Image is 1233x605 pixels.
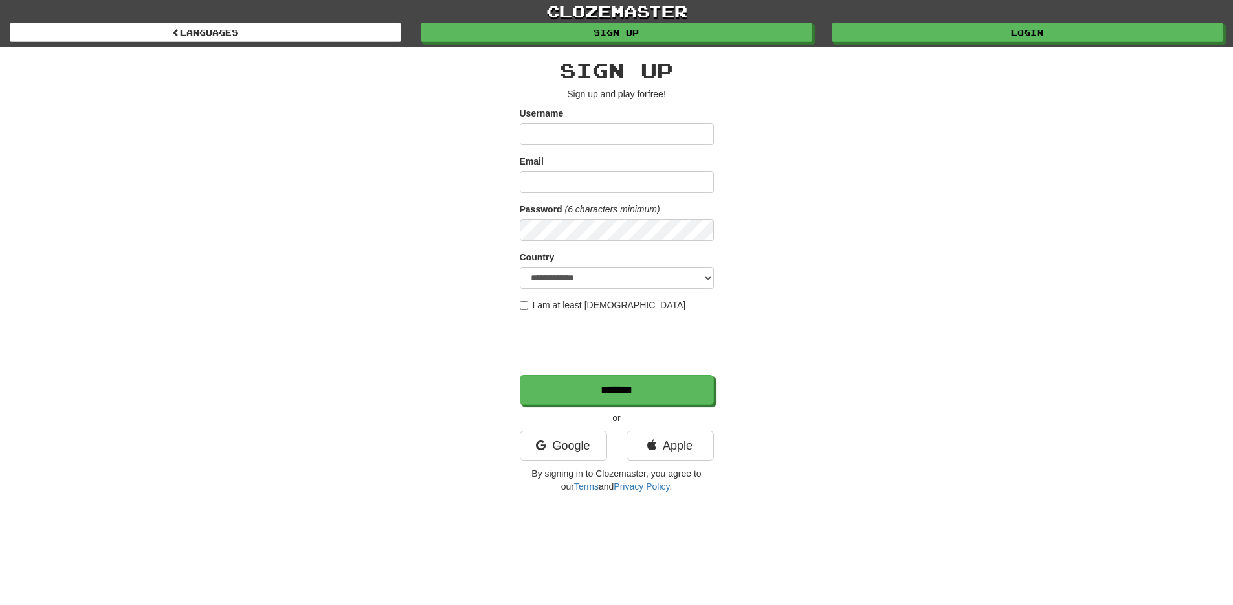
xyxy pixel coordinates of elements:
[10,23,401,42] a: Languages
[520,301,528,310] input: I am at least [DEMOGRAPHIC_DATA]
[832,23,1223,42] a: Login
[565,204,660,214] em: (6 characters minimum)
[421,23,812,42] a: Sign up
[614,481,669,492] a: Privacy Policy
[520,299,686,312] label: I am at least [DEMOGRAPHIC_DATA]
[520,251,555,264] label: Country
[520,411,714,424] p: or
[627,431,714,461] a: Apple
[520,60,714,81] h2: Sign up
[520,431,607,461] a: Google
[520,155,544,168] label: Email
[574,481,599,492] a: Terms
[520,107,564,120] label: Username
[520,203,562,216] label: Password
[520,318,716,369] iframe: reCAPTCHA
[520,87,714,100] p: Sign up and play for !
[520,467,714,493] p: By signing in to Clozemaster, you agree to our and .
[648,89,663,99] u: free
